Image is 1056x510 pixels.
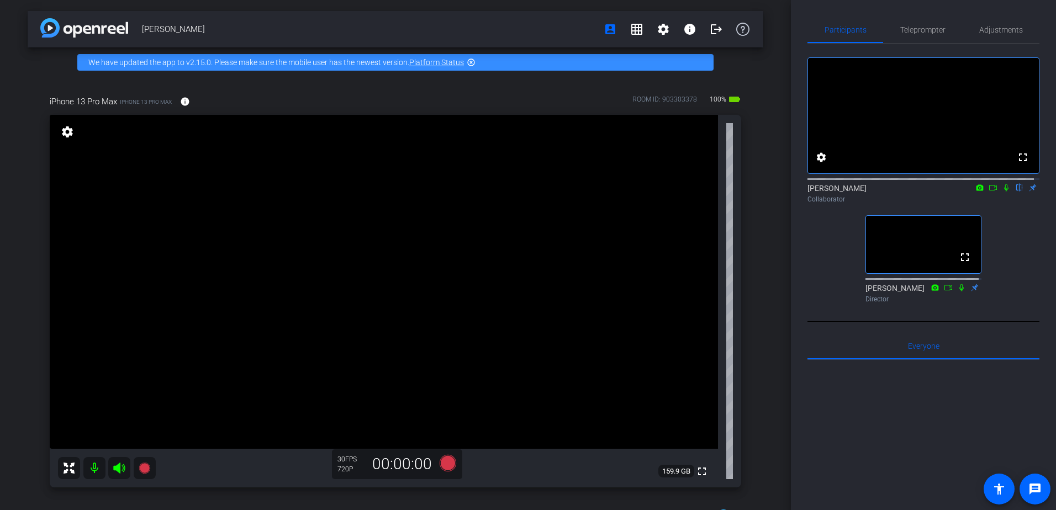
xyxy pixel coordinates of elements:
span: Everyone [908,342,939,350]
mat-icon: settings [657,23,670,36]
div: 00:00:00 [365,455,439,474]
div: [PERSON_NAME] [865,283,981,304]
mat-icon: accessibility [992,482,1006,496]
div: 30 [337,455,365,464]
span: FPS [345,455,357,463]
span: Adjustments [979,26,1023,34]
mat-icon: account_box [604,23,617,36]
span: [PERSON_NAME] [142,18,597,40]
div: We have updated the app to v2.15.0. Please make sure the mobile user has the newest version. [77,54,714,71]
img: app-logo [40,18,128,38]
mat-icon: info [180,97,190,107]
div: ROOM ID: 903303378 [632,94,697,110]
div: Director [865,294,981,304]
mat-icon: highlight_off [467,58,476,67]
span: Teleprompter [900,26,946,34]
mat-icon: logout [710,23,723,36]
mat-icon: flip [1013,182,1026,192]
mat-icon: settings [60,125,75,139]
span: iPhone 13 Pro Max [50,95,117,108]
mat-icon: fullscreen [958,251,971,264]
span: Participants [825,26,867,34]
span: iPhone 13 Pro Max [120,98,172,106]
mat-icon: grid_on [630,23,643,36]
span: 159.9 GB [658,465,694,478]
div: [PERSON_NAME] [807,183,1039,204]
mat-icon: settings [815,151,828,164]
div: 720P [337,465,365,474]
mat-icon: message [1028,482,1042,496]
a: Platform Status [409,58,464,67]
div: Collaborator [807,194,1039,204]
span: 100% [708,91,728,108]
mat-icon: fullscreen [695,465,709,478]
mat-icon: info [683,23,696,36]
mat-icon: battery_std [728,93,741,106]
mat-icon: fullscreen [1016,151,1029,164]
